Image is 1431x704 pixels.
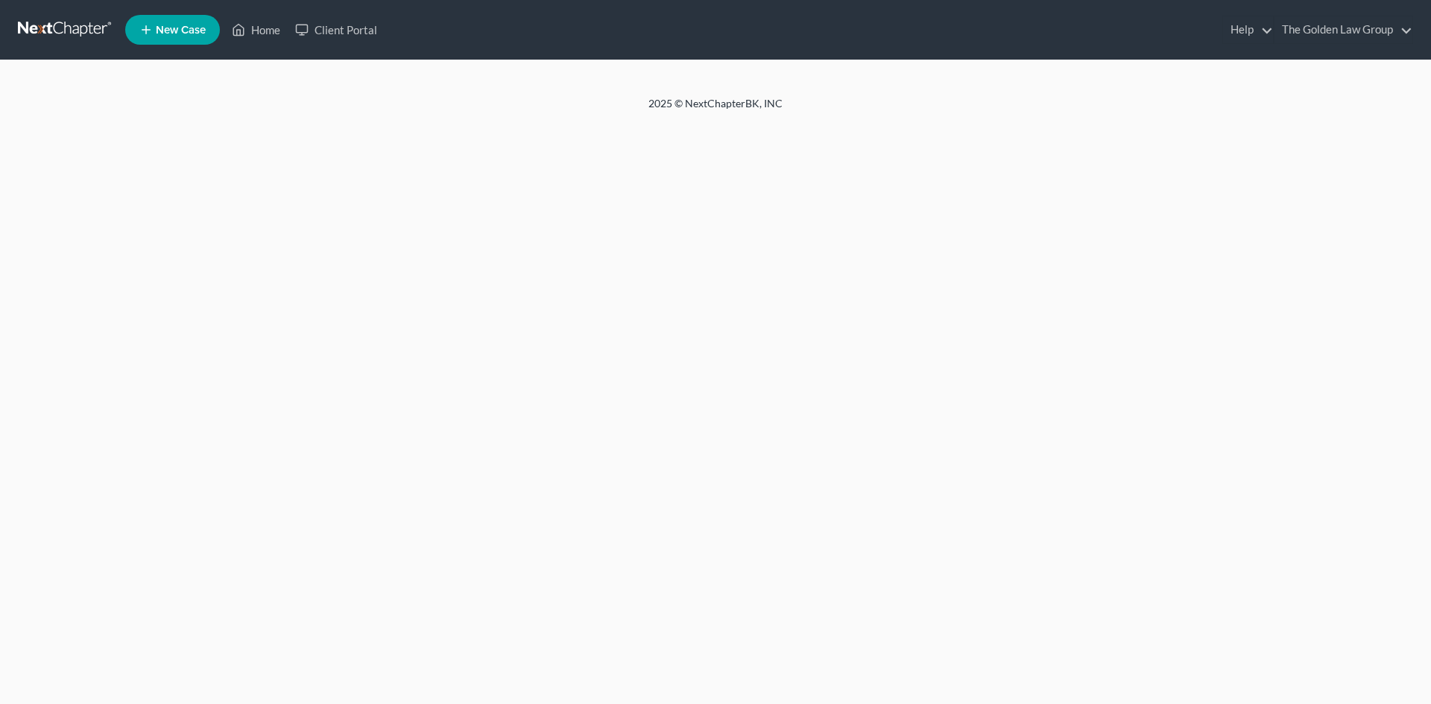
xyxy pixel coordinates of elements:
[291,96,1140,123] div: 2025 © NextChapterBK, INC
[1223,16,1273,43] a: Help
[1274,16,1412,43] a: The Golden Law Group
[125,15,220,45] new-legal-case-button: New Case
[224,16,288,43] a: Home
[288,16,385,43] a: Client Portal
